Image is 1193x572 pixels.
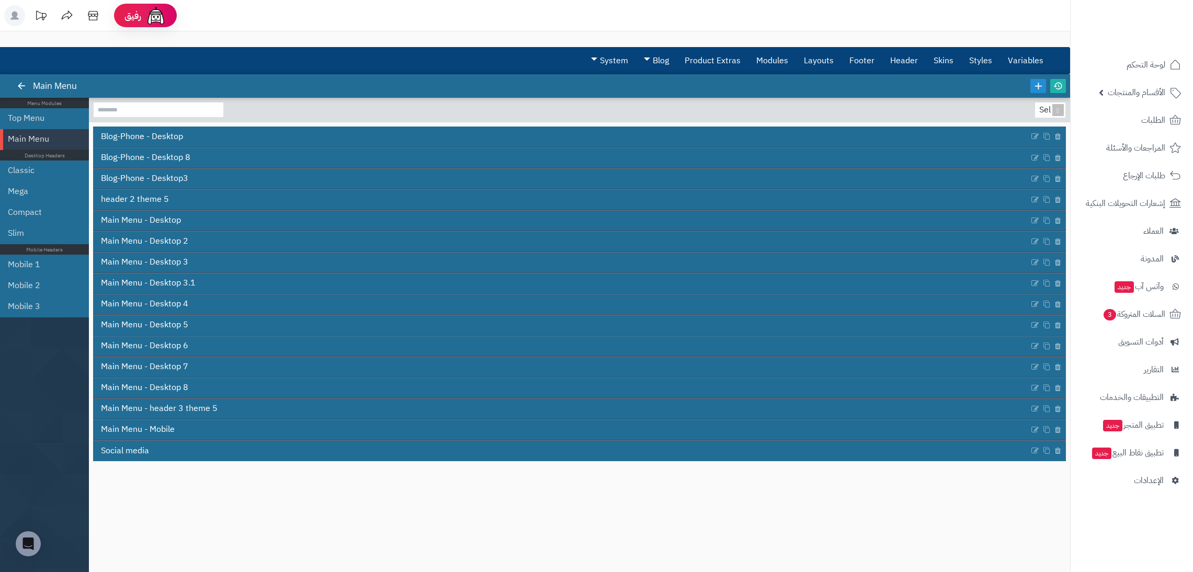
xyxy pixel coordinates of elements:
div: Open Intercom Messenger [16,531,41,556]
a: Blog-Phone - Desktop [93,127,1029,146]
a: تطبيق نقاط البيعجديد [1077,440,1187,465]
a: وآتس آبجديد [1077,274,1187,299]
span: جديد [1115,281,1134,293]
a: Styles [961,48,1000,74]
a: Main Menu - Desktop 8 [93,378,1029,398]
a: Modules [748,48,796,74]
span: أدوات التسويق [1118,335,1164,349]
a: Main Menu [8,129,73,150]
span: Main Menu - Desktop 7 [101,361,188,373]
a: header 2 theme 5 [93,190,1029,210]
a: التقارير [1077,357,1187,382]
span: Main Menu - Desktop 3.1 [101,277,196,289]
div: Select... [1035,102,1063,118]
span: Main Menu - Desktop [101,214,181,226]
span: التطبيقات والخدمات [1100,390,1164,405]
span: الأقسام والمنتجات [1108,85,1165,100]
a: طلبات الإرجاع [1077,163,1187,188]
a: Header [882,48,926,74]
a: Main Menu - Mobile [93,420,1029,440]
span: Blog-Phone - Desktop3 [101,173,188,185]
a: System [583,48,636,74]
span: Main Menu - header 3 theme 5 [101,403,218,415]
span: Blog-Phone - Desktop 8 [101,152,190,164]
a: Variables [1000,48,1051,74]
a: أدوات التسويق [1077,329,1187,354]
span: وآتس آب [1114,279,1164,294]
a: لوحة التحكم [1077,52,1187,77]
span: الطلبات [1141,113,1165,128]
img: ai-face.png [145,5,166,26]
span: التقارير [1144,362,1164,377]
a: Mobile 2 [8,275,73,296]
a: الطلبات [1077,108,1187,133]
a: Slim [8,223,73,244]
a: Main Menu - header 3 theme 5 [93,399,1029,419]
a: Main Menu - Desktop 7 [93,357,1029,377]
a: Main Menu - Desktop 6 [93,336,1029,356]
span: تطبيق المتجر [1102,418,1164,432]
span: السلات المتروكة [1103,307,1165,322]
a: Mobile 1 [8,254,73,275]
a: Main Menu - Desktop 3 [93,253,1029,272]
a: المدونة [1077,246,1187,271]
a: إشعارات التحويلات البنكية [1077,191,1187,216]
a: التطبيقات والخدمات [1077,385,1187,410]
span: جديد [1092,448,1111,459]
span: رفيق [124,9,141,22]
a: تطبيق المتجرجديد [1077,413,1187,438]
a: Main Menu - Desktop 2 [93,232,1029,251]
a: Footer [842,48,882,74]
span: Main Menu - Desktop 8 [101,382,188,394]
span: Main Menu - Desktop 3 [101,256,188,268]
span: طلبات الإرجاع [1123,168,1165,183]
span: المراجعات والأسئلة [1106,141,1165,155]
span: Main Menu - Desktop 2 [101,235,188,247]
a: Product Extras [677,48,748,74]
a: تحديثات المنصة [28,5,54,29]
span: إشعارات التحويلات البنكية [1086,196,1165,211]
a: Main Menu - Desktop 5 [93,315,1029,335]
span: المدونة [1141,251,1164,266]
a: Social media [93,441,1029,461]
a: Skins [926,48,961,74]
span: العملاء [1143,224,1164,238]
span: جديد [1103,420,1122,431]
a: Main Menu - Desktop 4 [93,294,1029,314]
a: Mega [8,181,73,202]
span: الإعدادات [1134,473,1164,488]
a: Main Menu - Desktop 3.1 [93,273,1029,293]
a: Mobile 3 [8,296,73,317]
span: Social media [101,445,149,457]
span: 3 [1104,309,1116,321]
span: لوحة التحكم [1127,58,1165,72]
div: Main Menu [19,74,87,98]
a: Blog-Phone - Desktop3 [93,169,1029,189]
a: المراجعات والأسئلة [1077,135,1187,161]
span: Main Menu - Desktop 5 [101,319,188,331]
a: Blog-Phone - Desktop 8 [93,148,1029,168]
span: Blog-Phone - Desktop [101,131,183,143]
a: Layouts [796,48,842,74]
a: العملاء [1077,219,1187,244]
a: السلات المتروكة3 [1077,302,1187,327]
span: تطبيق نقاط البيع [1091,445,1164,460]
a: الإعدادات [1077,468,1187,493]
span: Main Menu - Mobile [101,424,175,436]
a: Main Menu - Desktop [93,211,1029,231]
span: header 2 theme 5 [101,193,169,205]
span: Main Menu - Desktop 4 [101,298,188,310]
a: Blog [636,48,677,74]
span: Main Menu - Desktop 6 [101,340,188,352]
a: Classic [8,160,73,181]
a: Compact [8,202,73,223]
img: logo-2.png [1122,29,1183,51]
a: Top Menu [8,108,73,129]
